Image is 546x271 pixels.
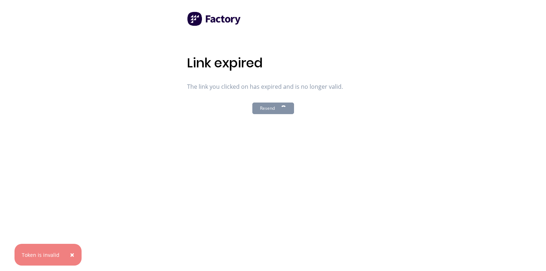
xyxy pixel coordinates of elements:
span: The link you clicked on has expired and is no longer valid. [187,82,359,91]
h1: Link expired [187,55,359,71]
img: Factory [187,12,241,26]
span: × [70,250,74,260]
button: Close [63,246,82,263]
button: Resend [252,103,294,114]
div: Token is invalid [22,251,59,259]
